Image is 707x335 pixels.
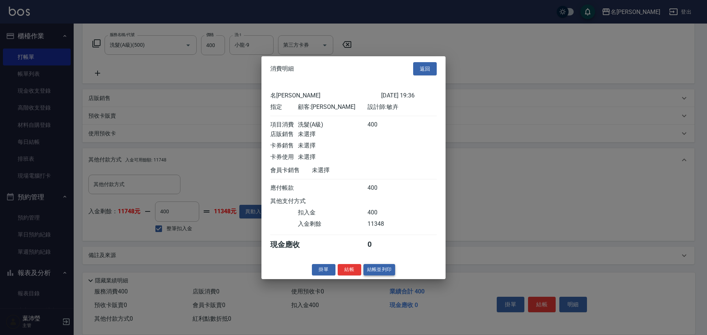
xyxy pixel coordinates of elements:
div: 卡券使用 [270,153,298,161]
div: 0 [367,240,395,250]
div: 店販銷售 [270,131,298,138]
div: 其他支付方式 [270,197,326,205]
div: 400 [367,184,395,192]
div: 未選擇 [298,153,367,161]
span: 消費明細 [270,65,294,72]
button: 掛單 [312,264,335,275]
div: [DATE] 19:36 [381,92,437,100]
button: 返回 [413,62,437,75]
div: 未選擇 [312,167,381,174]
div: 會員卡銷售 [270,167,312,174]
div: 11348 [367,220,395,228]
div: 設計師: 敏卉 [367,103,437,111]
div: 名[PERSON_NAME] [270,92,381,100]
button: 結帳並列印 [363,264,395,275]
div: 卡券銷售 [270,142,298,150]
div: 400 [367,209,395,217]
div: 指定 [270,103,298,111]
div: 扣入金 [298,209,367,217]
div: 未選擇 [298,131,367,138]
div: 洗髮(A級) [298,121,367,129]
button: 結帳 [338,264,361,275]
div: 現金應收 [270,240,312,250]
div: 項目消費 [270,121,298,129]
div: 400 [367,121,395,129]
div: 應付帳款 [270,184,298,192]
div: 入金剩餘 [298,220,367,228]
div: 顧客: [PERSON_NAME] [298,103,367,111]
div: 未選擇 [298,142,367,150]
